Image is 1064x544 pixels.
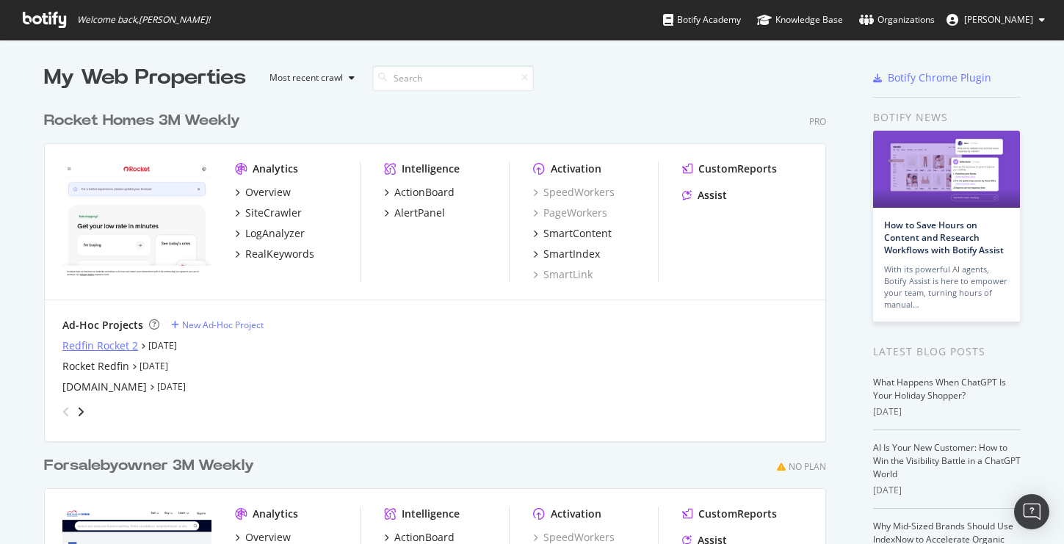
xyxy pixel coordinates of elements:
[253,162,298,176] div: Analytics
[873,70,991,85] a: Botify Chrome Plugin
[873,441,1021,480] a: AI Is Your New Customer: How to Win the Visibility Battle in a ChatGPT World
[698,188,727,203] div: Assist
[245,226,305,241] div: LogAnalyzer
[62,380,147,394] a: [DOMAIN_NAME]
[884,219,1004,256] a: How to Save Hours on Content and Research Workflows with Botify Assist
[394,206,445,220] div: AlertPanel
[682,162,777,176] a: CustomReports
[394,185,455,200] div: ActionBoard
[62,359,129,374] a: Rocket Redfin
[44,110,246,131] a: Rocket Homes 3M Weekly
[245,185,291,200] div: Overview
[235,206,302,220] a: SiteCrawler
[384,206,445,220] a: AlertPanel
[253,507,298,521] div: Analytics
[269,73,343,82] div: Most recent crawl
[809,115,826,128] div: Pro
[757,12,843,27] div: Knowledge Base
[140,360,168,372] a: [DATE]
[182,319,264,331] div: New Ad-Hoc Project
[789,460,826,473] div: No Plan
[551,507,601,521] div: Activation
[245,247,314,261] div: RealKeywords
[533,267,593,282] a: SmartLink
[533,247,600,261] a: SmartIndex
[533,185,615,200] a: SpeedWorkers
[1014,494,1049,529] div: Open Intercom Messenger
[57,400,76,424] div: angle-left
[62,162,211,280] img: www.rocket.com
[873,109,1021,126] div: Botify news
[372,65,534,91] input: Search
[76,405,86,419] div: angle-right
[384,185,455,200] a: ActionBoard
[235,226,305,241] a: LogAnalyzer
[62,318,143,333] div: Ad-Hoc Projects
[551,162,601,176] div: Activation
[44,110,240,131] div: Rocket Homes 3M Weekly
[873,376,1006,402] a: What Happens When ChatGPT Is Your Holiday Shopper?
[245,206,302,220] div: SiteCrawler
[873,484,1021,497] div: [DATE]
[148,339,177,352] a: [DATE]
[543,247,600,261] div: SmartIndex
[235,185,291,200] a: Overview
[533,226,612,241] a: SmartContent
[235,247,314,261] a: RealKeywords
[258,66,361,90] button: Most recent crawl
[171,319,264,331] a: New Ad-Hoc Project
[77,14,210,26] span: Welcome back, [PERSON_NAME] !
[402,162,460,176] div: Intelligence
[873,405,1021,418] div: [DATE]
[44,63,246,93] div: My Web Properties
[663,12,741,27] div: Botify Academy
[402,507,460,521] div: Intelligence
[884,264,1009,311] div: With its powerful AI agents, Botify Assist is here to empower your team, turning hours of manual…
[533,206,607,220] a: PageWorkers
[935,8,1057,32] button: [PERSON_NAME]
[157,380,186,393] a: [DATE]
[964,13,1033,26] span: Vlajko Knezic
[888,70,991,85] div: Botify Chrome Plugin
[543,226,612,241] div: SmartContent
[859,12,935,27] div: Organizations
[682,188,727,203] a: Assist
[62,338,138,353] a: Redfin Rocket 2
[682,507,777,521] a: CustomReports
[698,507,777,521] div: CustomReports
[44,455,260,476] a: Forsalebyowner 3M Weekly
[873,344,1021,360] div: Latest Blog Posts
[873,131,1020,208] img: How to Save Hours on Content and Research Workflows with Botify Assist
[698,162,777,176] div: CustomReports
[44,455,254,476] div: Forsalebyowner 3M Weekly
